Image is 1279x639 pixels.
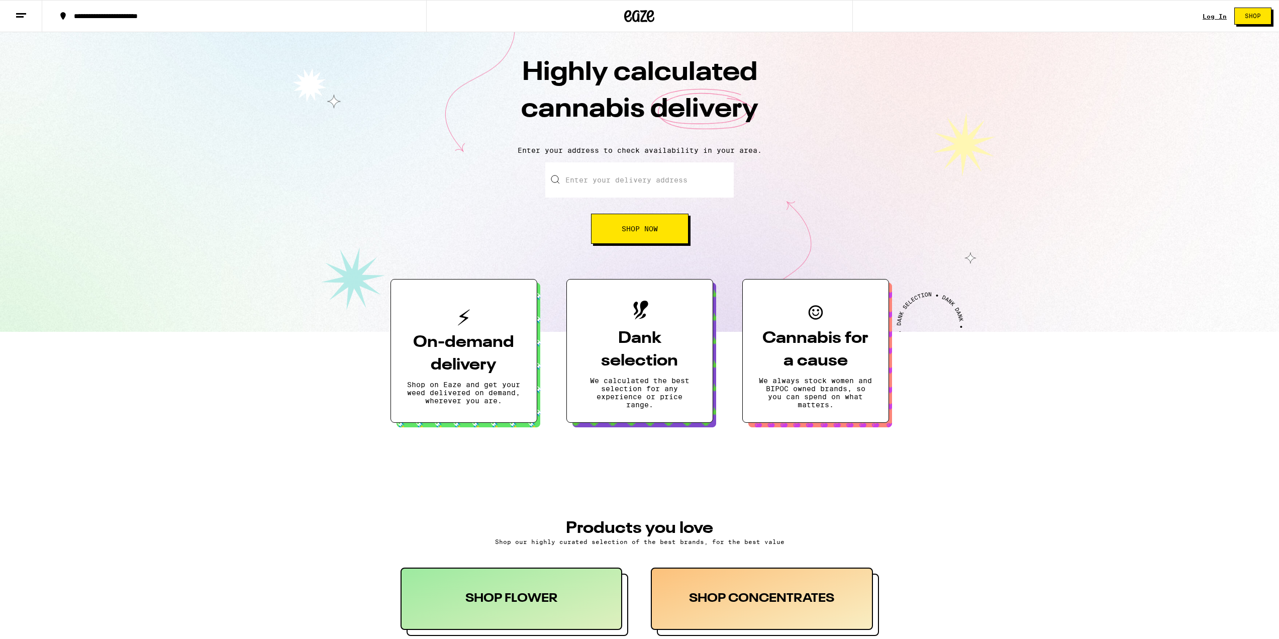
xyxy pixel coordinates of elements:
span: Shop [1245,13,1261,19]
p: We always stock women and BIPOC owned brands, so you can spend on what matters. [759,377,872,409]
p: Enter your address to check availability in your area. [10,146,1269,154]
input: Enter your delivery address [545,162,734,198]
div: SHOP FLOWER [401,568,623,630]
button: Shop Now [591,214,688,244]
h3: On-demand delivery [407,331,521,377]
h3: PRODUCTS YOU LOVE [401,520,879,536]
p: Shop on Eaze and get your weed delivered on demand, wherever you are. [407,381,521,405]
button: Dank selectionWe calculated the best selection for any experience or price range. [566,279,713,423]
button: Shop [1234,8,1271,25]
p: We calculated the best selection for any experience or price range. [583,377,697,409]
span: Shop Now [622,225,658,232]
div: SHOP CONCENTRATES [651,568,873,630]
button: SHOP CONCENTRATES [651,568,879,636]
p: Shop our highly curated selection of the best brands, for the best value [401,538,879,545]
a: Log In [1203,13,1227,20]
button: Cannabis for a causeWe always stock women and BIPOC owned brands, so you can spend on what matters. [742,279,889,423]
a: Shop [1227,8,1279,25]
h3: Cannabis for a cause [759,327,872,373]
h1: Highly calculated cannabis delivery [464,55,816,138]
button: SHOP FLOWER [401,568,629,636]
button: On-demand deliveryShop on Eaze and get your weed delivered on demand, wherever you are. [390,279,537,423]
h3: Dank selection [583,327,697,373]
